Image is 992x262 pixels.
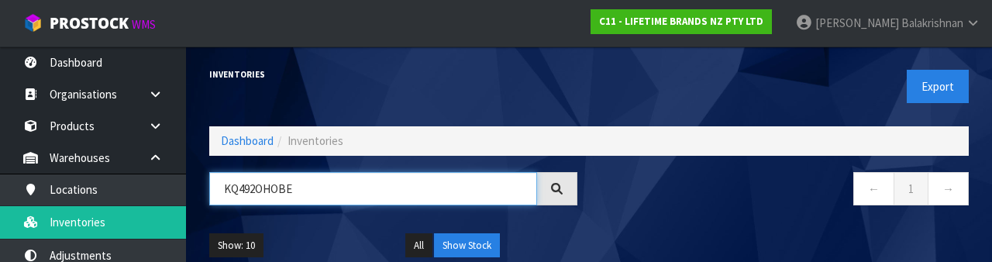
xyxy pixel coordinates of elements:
strong: C11 - LIFETIME BRANDS NZ PTY LTD [599,15,763,28]
span: ProStock [50,13,129,33]
small: WMS [132,17,156,32]
h1: Inventories [209,70,577,79]
img: cube-alt.png [23,13,43,33]
span: [PERSON_NAME] [815,16,899,30]
a: ← [853,172,894,205]
button: All [405,233,432,258]
a: Dashboard [221,133,274,148]
a: 1 [894,172,928,205]
button: Show: 10 [209,233,263,258]
a: → [928,172,969,205]
nav: Page navigation [601,172,969,210]
button: Export [907,70,969,103]
a: C11 - LIFETIME BRANDS NZ PTY LTD [591,9,772,34]
span: Inventories [288,133,343,148]
button: Show Stock [434,233,500,258]
input: Search inventories [209,172,537,205]
span: Balakrishnan [901,16,963,30]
